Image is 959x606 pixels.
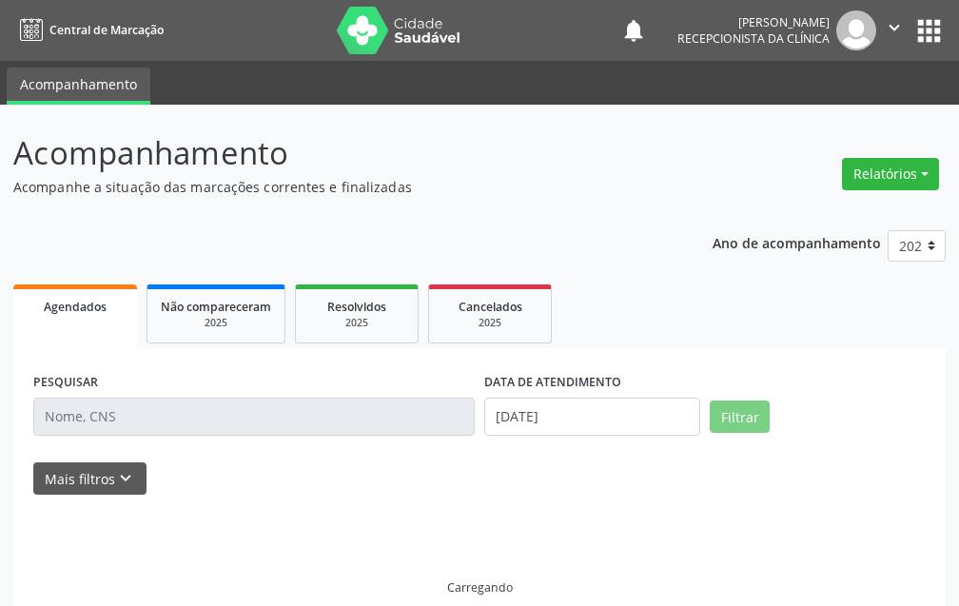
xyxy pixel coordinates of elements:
span: Cancelados [459,299,522,315]
button:  [876,10,912,50]
label: DATA DE ATENDIMENTO [484,368,621,398]
div: 2025 [161,316,271,330]
img: img [836,10,876,50]
p: Acompanhe a situação das marcações correntes e finalizadas [13,177,666,197]
label: PESQUISAR [33,368,98,398]
button: Mais filtroskeyboard_arrow_down [33,462,147,496]
span: Resolvidos [327,299,386,315]
span: Recepcionista da clínica [677,30,830,47]
span: Central de Marcação [49,22,164,38]
div: Carregando [447,579,513,596]
input: Selecione um intervalo [484,398,700,436]
p: Ano de acompanhamento [713,230,881,254]
div: [PERSON_NAME] [677,14,830,30]
p: Acompanhamento [13,129,666,177]
a: Acompanhamento [7,68,150,105]
button: Relatórios [842,158,939,190]
div: 2025 [442,316,538,330]
button: Filtrar [710,401,770,433]
input: Nome, CNS [33,398,475,436]
a: Central de Marcação [13,14,164,46]
i:  [884,17,905,38]
button: notifications [620,17,647,44]
button: apps [912,14,946,48]
i: keyboard_arrow_down [115,468,136,489]
div: 2025 [309,316,404,330]
span: Não compareceram [161,299,271,315]
span: Agendados [44,299,107,315]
